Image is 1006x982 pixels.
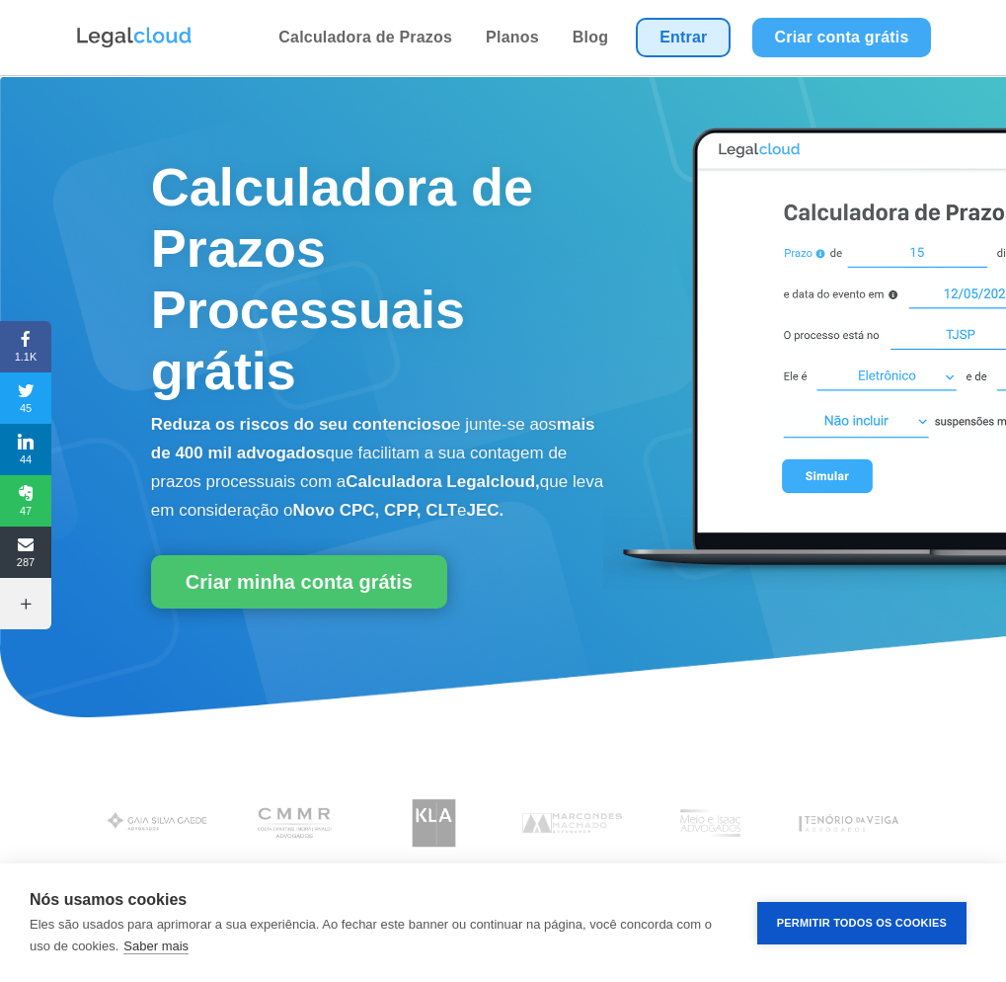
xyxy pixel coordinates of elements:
img: Profissionais do escritório Melo e Isaac Advogados utilizam a Legalcloud [654,791,767,855]
p: Eles são usados para aprimorar a sua experiência. Ao fechar este banner ou continuar na página, v... [30,917,712,953]
img: Koury Lopes Advogados [377,791,491,855]
a: Saber mais [123,939,189,954]
img: Costa Martins Meira Rinaldi Advogados [239,791,352,855]
p: e junte-se aos que facilitam a sua contagem de prazos processuais com a que leva em consideração o e [151,411,604,525]
button: Permitir Todos os Cookies [757,902,967,944]
img: Logo da Legalcloud [75,25,193,50]
b: JEC. [467,501,504,520]
a: Criar minha conta grátis [151,555,447,609]
b: Calculadora Legalcloud, [346,472,540,491]
a: Entrar [636,18,731,57]
b: Novo CPC, CPP, CLT [292,501,457,520]
img: Tenório da Veiga Advogados [792,791,905,855]
img: Gaia Silva Gaede Advogados Associados [101,791,214,855]
b: mais de 400 mil advogados [151,415,595,462]
a: Criar conta grátis [752,18,930,57]
span: Calculadora de Prazos Processuais grátis [151,157,533,400]
strong: Nós usamos cookies [30,891,187,908]
b: Reduza os riscos do seu contencioso [151,415,451,434]
img: Marcondes Machado Advogados utilizam a Legalcloud [515,791,629,855]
